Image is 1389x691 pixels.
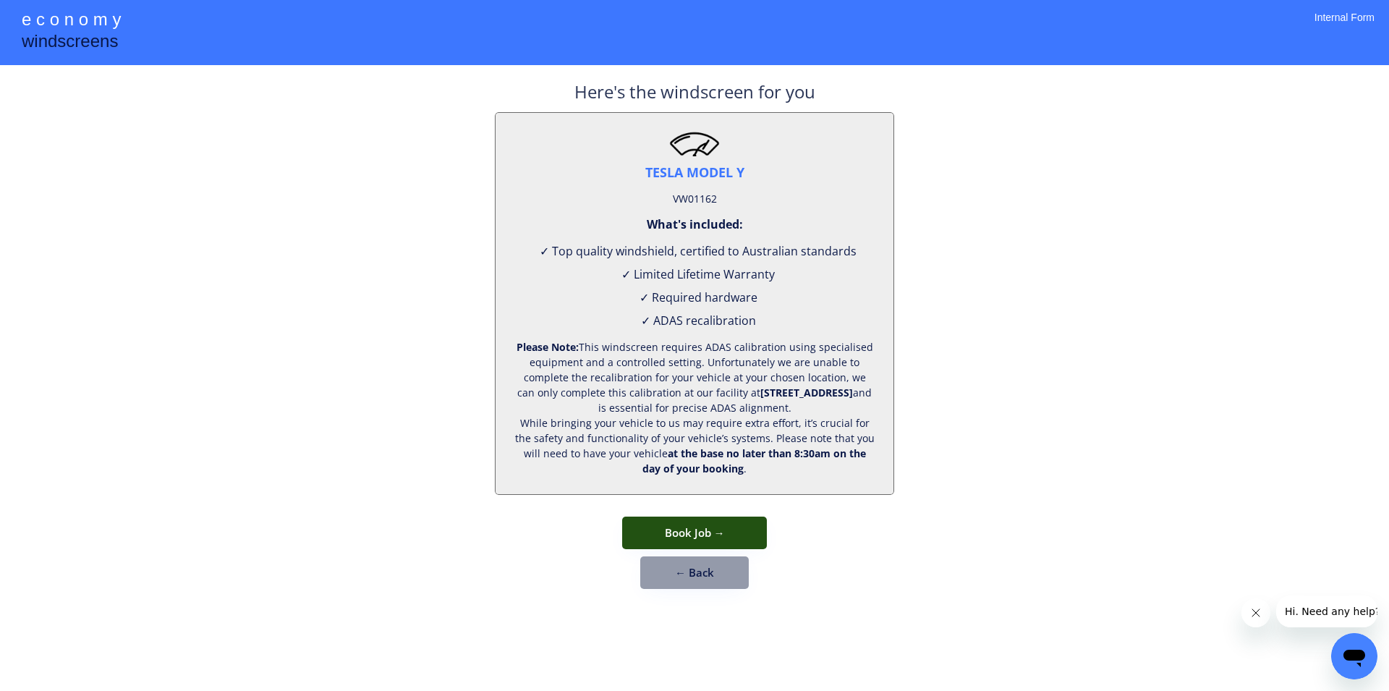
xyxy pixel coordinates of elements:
[22,29,118,57] div: windscreens
[640,556,749,589] button: ← Back
[514,239,875,332] div: ✓ Top quality windshield, certified to Australian standards ✓ Limited Lifetime Warranty ✓ Require...
[642,446,869,475] strong: at the base no later than 8:30am on the day of your booking
[1276,595,1377,627] iframe: Message from company
[9,10,104,22] span: Hi. Need any help?
[514,339,875,476] div: This windscreen requires ADAS calibration using specialised equipment and a controlled setting. U...
[760,386,853,399] strong: [STREET_ADDRESS]
[669,131,720,156] img: windscreen2.png
[1314,11,1375,43] div: Internal Form
[645,164,744,182] div: TESLA MODEL Y
[1331,633,1377,679] iframe: Button to launch messaging window
[673,189,717,209] div: VW01162
[22,7,121,35] div: e c o n o m y
[574,80,815,112] div: Here's the windscreen for you
[517,340,579,354] strong: Please Note:
[622,517,767,549] button: Book Job →
[1241,598,1270,627] iframe: Close message
[647,216,743,232] div: What's included:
